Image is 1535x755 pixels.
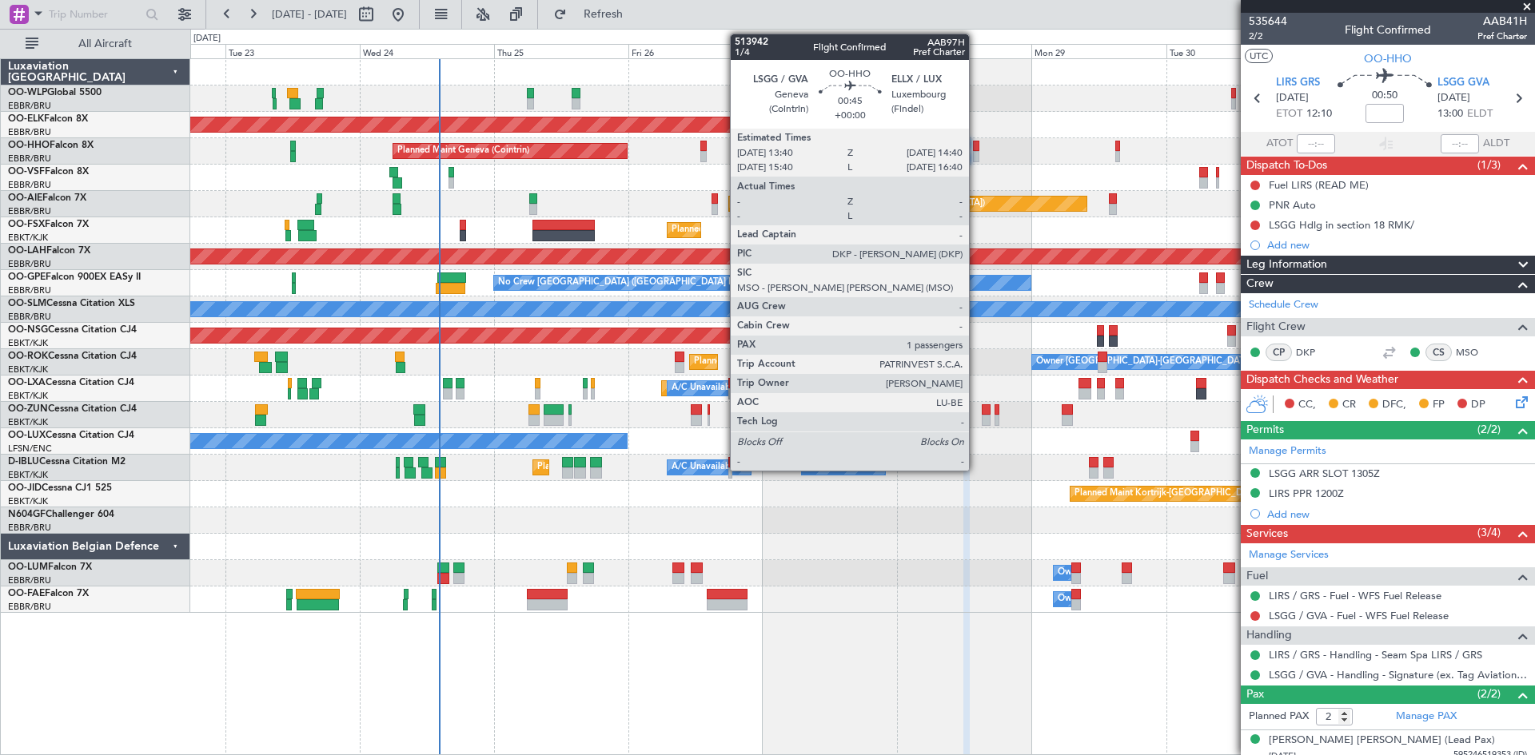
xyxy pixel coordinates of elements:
div: [DATE] [193,32,221,46]
a: EBBR/BRU [8,153,51,165]
div: Tue 23 [225,44,360,58]
span: OO-HHO [1364,50,1412,67]
span: DFC, [1382,397,1406,413]
div: Sat 27 [763,44,897,58]
a: OO-JIDCessna CJ1 525 [8,483,112,493]
a: OO-ROKCessna Citation CJ4 [8,352,137,361]
span: OO-HHO [8,141,50,150]
div: Planned Maint Geneva (Cointrin) [397,139,529,163]
a: OO-LUXCessna Citation CJ4 [8,431,134,440]
a: OO-GPEFalcon 900EX EASy II [8,272,141,282]
span: 535644 [1249,13,1287,30]
span: All Aircraft [42,38,169,50]
span: LSGG GVA [1437,75,1489,91]
a: OO-AIEFalcon 7X [8,193,86,203]
span: Fuel [1246,567,1268,586]
a: OO-FAEFalcon 7X [8,589,89,598]
span: OO-WLP [8,88,47,97]
div: Owner [GEOGRAPHIC_DATA]-[GEOGRAPHIC_DATA] [1036,350,1252,374]
a: LSGG / GVA - Fuel - WFS Fuel Release [1269,609,1449,622]
div: Flight Confirmed [1345,22,1431,38]
span: Pax [1246,685,1264,704]
label: Planned PAX [1249,709,1309,725]
span: OO-LAH [8,246,46,256]
span: Handling [1246,626,1292,645]
button: All Aircraft [18,31,173,57]
span: Permits [1246,421,1284,439]
a: OO-NSGCessna Citation CJ4 [8,325,137,335]
span: [DATE] [1276,90,1309,106]
div: Planned Maint Kortrijk-[GEOGRAPHIC_DATA] [1074,482,1261,506]
a: MSO [1456,345,1492,360]
span: OO-FAE [8,589,45,598]
div: Planned Maint Kortrijk-[GEOGRAPHIC_DATA] [666,376,852,400]
div: Owner Melsbroek Air Base [1058,587,1166,611]
div: Planned Maint Kortrijk-[GEOGRAPHIC_DATA] [672,218,858,242]
span: OO-LUM [8,562,48,572]
a: Manage PAX [1396,709,1457,725]
a: LSGG / GVA - Handling - Signature (ex. Tag Aviation) LSGG / GVA [1269,668,1527,681]
input: --:-- [1297,134,1335,153]
a: EBKT/KJK [8,364,48,376]
a: OO-ELKFalcon 8X [8,114,88,124]
span: FP [1433,397,1445,413]
span: ELDT [1467,106,1493,122]
a: EBKT/KJK [8,337,48,349]
span: (2/2) [1477,685,1501,702]
span: LIRS GRS [1276,75,1320,91]
div: Planned Maint Kortrijk-[GEOGRAPHIC_DATA] [694,350,880,374]
button: UTC [1245,49,1273,63]
a: EBBR/BRU [8,100,51,112]
a: OO-FSXFalcon 7X [8,220,89,229]
span: OO-FSX [8,220,45,229]
div: No Crew [GEOGRAPHIC_DATA] ([GEOGRAPHIC_DATA] National) [498,271,766,295]
a: N604GFChallenger 604 [8,510,114,519]
span: OO-ZUN [8,404,48,414]
div: Mon 29 [1031,44,1166,58]
span: OO-AIE [8,193,42,203]
span: (1/3) [1477,157,1501,173]
span: Leg Information [1246,256,1327,274]
a: OO-WLPGlobal 5500 [8,88,102,97]
div: Wed 24 [360,44,494,58]
span: 12:10 [1306,106,1332,122]
span: DP [1471,397,1485,413]
span: Crew [1246,275,1274,293]
span: OO-LXA [8,378,46,387]
a: EBBR/BRU [8,311,51,323]
div: Sun 28 [897,44,1031,58]
a: EBBR/BRU [8,205,51,217]
span: OO-LUX [8,431,46,440]
div: Add new [1267,507,1527,521]
span: Dispatch To-Dos [1246,157,1327,175]
span: Pref Charter [1477,30,1527,43]
a: EBBR/BRU [8,284,51,296]
span: 13:00 [1437,106,1463,122]
a: EBKT/KJK [8,469,48,481]
a: OO-VSFFalcon 8X [8,167,89,177]
div: Add new [1267,238,1527,252]
a: OO-LUMFalcon 7X [8,562,92,572]
div: A/C Unavailable [GEOGRAPHIC_DATA] ([GEOGRAPHIC_DATA] National) [672,455,969,479]
span: OO-VSF [8,167,45,177]
span: CR [1342,397,1356,413]
span: ETOT [1276,106,1302,122]
div: Fuel LIRS (READ ME) [1269,178,1369,192]
a: EBBR/BRU [8,258,51,270]
a: DKP [1296,345,1332,360]
span: ATOT [1266,136,1293,152]
div: LSGG ARR SLOT 1305Z [1269,467,1380,480]
a: Manage Services [1249,547,1329,563]
span: Dispatch Checks and Weather [1246,371,1398,389]
div: Planned Maint [GEOGRAPHIC_DATA] ([GEOGRAPHIC_DATA]) [733,192,985,216]
span: OO-GPE [8,272,46,282]
a: Schedule Crew [1249,297,1318,313]
button: Refresh [546,2,642,27]
span: Flight Crew [1246,318,1306,336]
a: OO-SLMCessna Citation XLS [8,299,135,308]
a: EBKT/KJK [8,390,48,402]
a: EBBR/BRU [8,574,51,586]
span: ALDT [1483,136,1509,152]
div: Owner Melsbroek Air Base [1058,561,1166,585]
a: EBBR/BRU [8,522,51,534]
